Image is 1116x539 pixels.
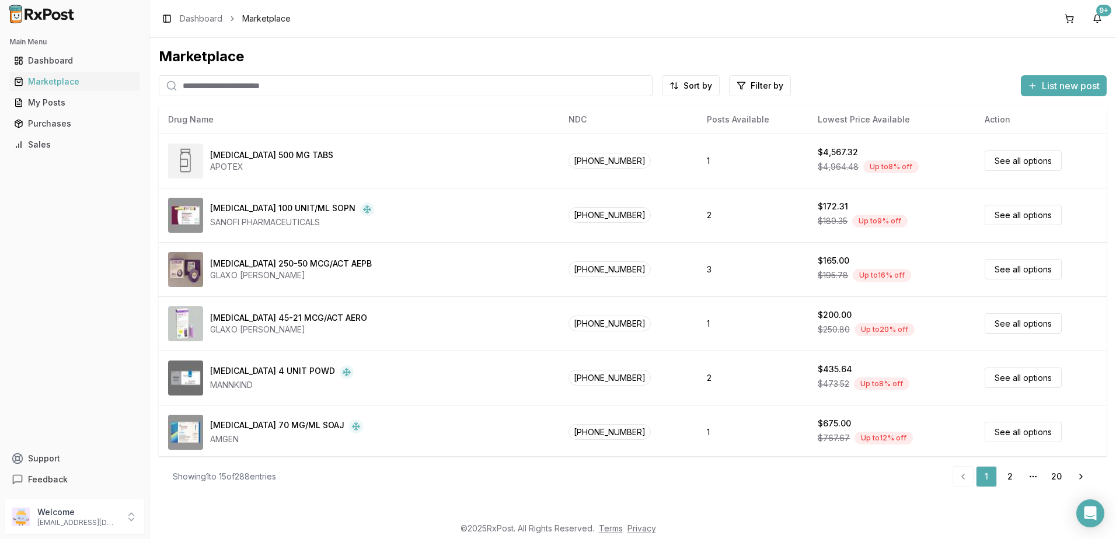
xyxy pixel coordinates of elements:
div: $675.00 [818,418,851,429]
a: See all options [985,150,1062,171]
div: Marketplace [14,76,135,87]
div: Showing 1 to 15 of 288 entries [173,471,276,482]
th: Action [975,106,1107,134]
td: 1 [697,405,808,459]
div: GLAXO [PERSON_NAME] [210,269,372,281]
a: Marketplace [9,71,139,92]
span: $473.52 [818,378,849,390]
div: GLAXO [PERSON_NAME] [210,324,367,335]
span: [PHONE_NUMBER] [569,370,651,386]
a: My Posts [9,92,139,113]
td: 2 [697,188,808,242]
img: Aimovig 70 MG/ML SOAJ [168,415,203,450]
a: 20 [1046,466,1067,487]
a: Dashboard [9,50,139,71]
div: Up to 8 % off [863,160,919,173]
span: $195.78 [818,269,848,281]
img: Advair HFA 45-21 MCG/ACT AERO [168,306,203,341]
button: Support [5,448,144,469]
img: RxPost Logo [5,5,79,23]
span: $4,964.48 [818,161,859,173]
span: [PHONE_NUMBER] [569,424,651,440]
td: 3 [697,242,808,296]
a: Terms [599,523,623,533]
div: $200.00 [818,309,852,321]
span: Filter by [751,80,783,92]
div: Marketplace [159,47,1107,66]
span: $767.67 [818,432,850,444]
span: Feedback [28,474,68,485]
img: Afrezza 4 UNIT POWD [168,360,203,395]
th: Drug Name [159,106,559,134]
p: Welcome [37,506,118,518]
div: $165.00 [818,255,849,267]
div: $435.64 [818,363,852,375]
div: [MEDICAL_DATA] 45-21 MCG/ACT AERO [210,312,367,324]
button: Feedback [5,469,144,490]
span: [PHONE_NUMBER] [569,153,651,169]
td: 2 [697,351,808,405]
a: 2 [999,466,1020,487]
button: Sales [5,135,144,154]
div: [MEDICAL_DATA] 4 UNIT POWD [210,365,335,379]
img: User avatar [12,508,30,526]
div: Purchases [14,118,135,129]
button: Purchases [5,114,144,133]
a: See all options [985,422,1062,442]
span: Marketplace [242,13,291,24]
span: [PHONE_NUMBER] [569,316,651,331]
div: Up to 12 % off [855,432,913,444]
img: Admelog SoloStar 100 UNIT/ML SOPN [168,198,203,233]
p: [EMAIL_ADDRESS][DOMAIN_NAME] [37,518,118,527]
h2: Main Menu [9,37,139,47]
th: NDC [559,106,697,134]
button: List new post [1021,75,1107,96]
button: Dashboard [5,51,144,70]
img: Abiraterone Acetate 500 MG TABS [168,143,203,178]
button: Filter by [729,75,791,96]
img: Advair Diskus 250-50 MCG/ACT AEPB [168,252,203,287]
div: My Posts [14,97,135,108]
td: 1 [697,134,808,188]
div: Up to 16 % off [853,269,911,282]
a: 1 [976,466,997,487]
div: SANOFI PHARMACEUTICALS [210,216,374,228]
button: Marketplace [5,72,144,91]
div: [MEDICAL_DATA] 100 UNIT/ML SOPN [210,202,355,216]
a: Go to next page [1069,466,1093,487]
a: List new post [1021,81,1107,93]
button: 9+ [1088,9,1107,28]
div: MANNKIND [210,379,354,391]
div: Sales [14,139,135,150]
a: Purchases [9,113,139,134]
button: My Posts [5,93,144,112]
div: APOTEX [210,161,333,173]
td: 1 [697,296,808,351]
div: Up to 20 % off [855,323,915,336]
div: [MEDICAL_DATA] 70 MG/ML SOAJ [210,419,344,433]
div: AMGEN [210,433,363,445]
div: Dashboard [14,55,135,66]
button: Sort by [662,75,720,96]
span: $250.80 [818,324,850,335]
span: $189.35 [818,215,848,227]
div: $4,567.32 [818,146,858,158]
div: Up to 9 % off [852,215,908,228]
th: Posts Available [697,106,808,134]
span: [PHONE_NUMBER] [569,207,651,223]
a: See all options [985,205,1062,225]
nav: breadcrumb [180,13,291,24]
div: Up to 8 % off [854,377,909,390]
div: 9+ [1096,5,1111,16]
span: [PHONE_NUMBER] [569,261,651,277]
a: See all options [985,259,1062,279]
a: Sales [9,134,139,155]
nav: pagination [953,466,1093,487]
div: Open Intercom Messenger [1076,499,1104,527]
th: Lowest Price Available [808,106,975,134]
a: See all options [985,313,1062,334]
div: [MEDICAL_DATA] 250-50 MCG/ACT AEPB [210,258,372,269]
a: See all options [985,367,1062,388]
div: $172.31 [818,201,848,212]
div: [MEDICAL_DATA] 500 MG TABS [210,149,333,161]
